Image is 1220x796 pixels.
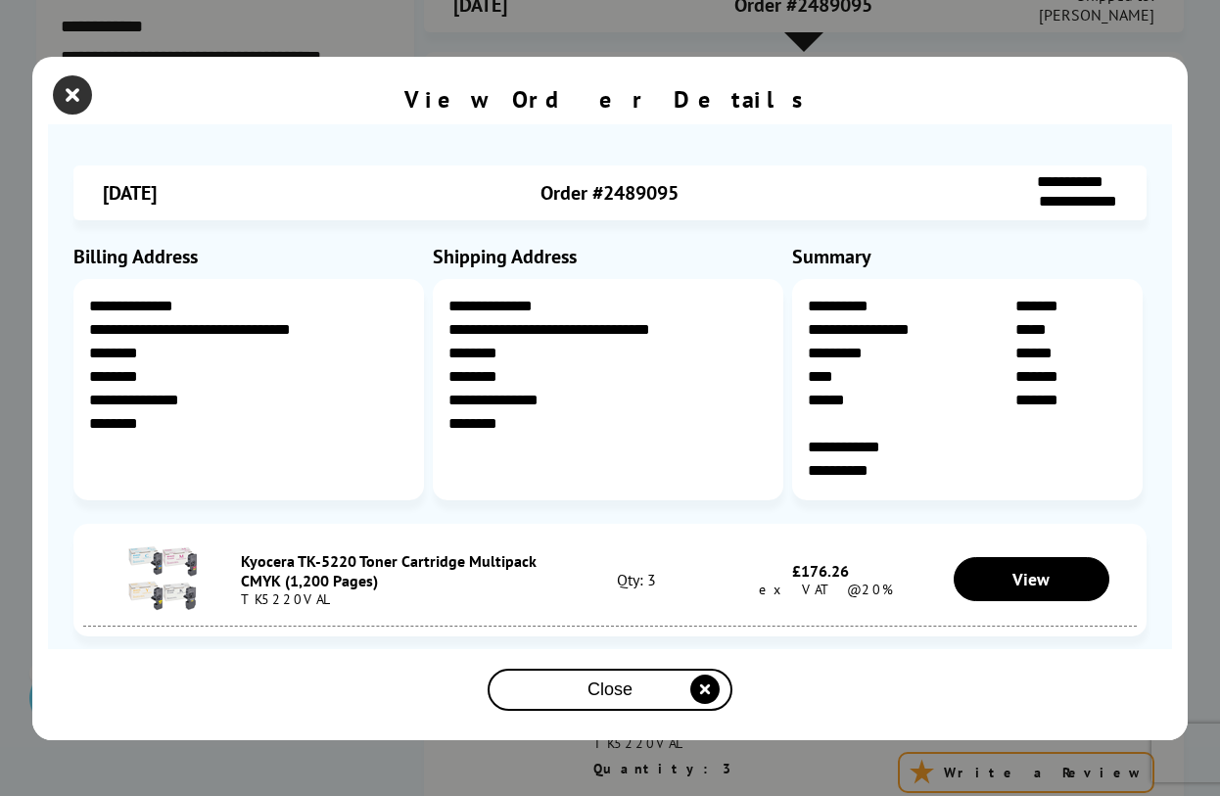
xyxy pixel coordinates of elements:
span: £176.26 [792,561,849,581]
button: close modal [488,669,732,711]
a: View [954,557,1110,601]
div: Qty: 3 [557,570,715,589]
div: Billing Address [73,244,428,269]
span: Close [587,679,633,700]
div: Summary [792,244,1147,269]
div: Shipping Address [433,244,787,269]
button: close modal [58,80,87,110]
div: View Order Details [404,84,816,115]
span: ex VAT @20% [749,581,893,598]
span: View [1012,568,1050,590]
span: [DATE] [103,180,157,206]
span: Order #2489095 [540,180,679,206]
div: Kyocera TK-5220 Toner Cartridge Multipack CMYK (1,200 Pages) [241,551,557,590]
div: TK5220VAL [241,590,557,608]
img: Kyocera TK-5220 Toner Cartridge Multipack CMYK (1,200 Pages) [128,543,197,612]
